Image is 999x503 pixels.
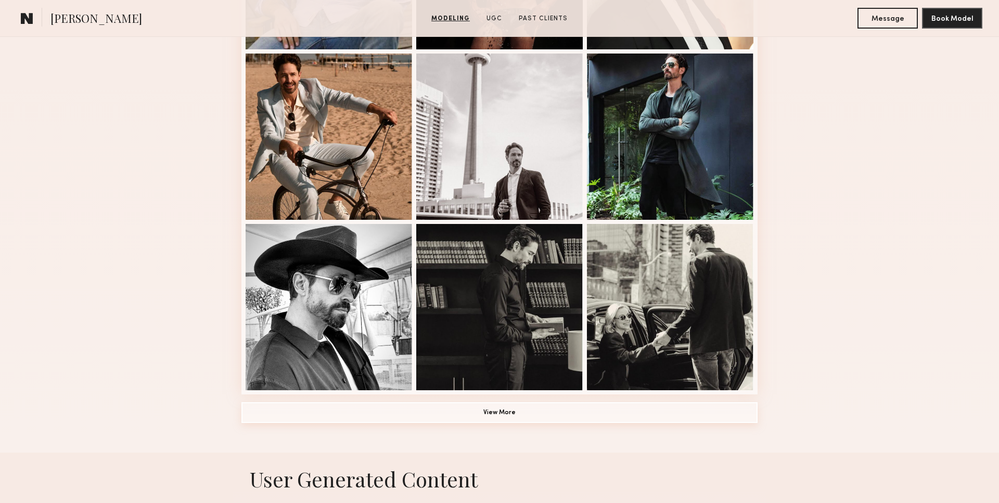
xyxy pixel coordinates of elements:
h1: User Generated Content [233,465,766,493]
button: View More [241,402,758,423]
a: UGC [482,14,506,23]
button: Message [857,8,918,29]
a: Past Clients [515,14,572,23]
button: Book Model [922,8,982,29]
span: [PERSON_NAME] [50,10,142,29]
a: Book Model [922,14,982,22]
a: Modeling [427,14,474,23]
